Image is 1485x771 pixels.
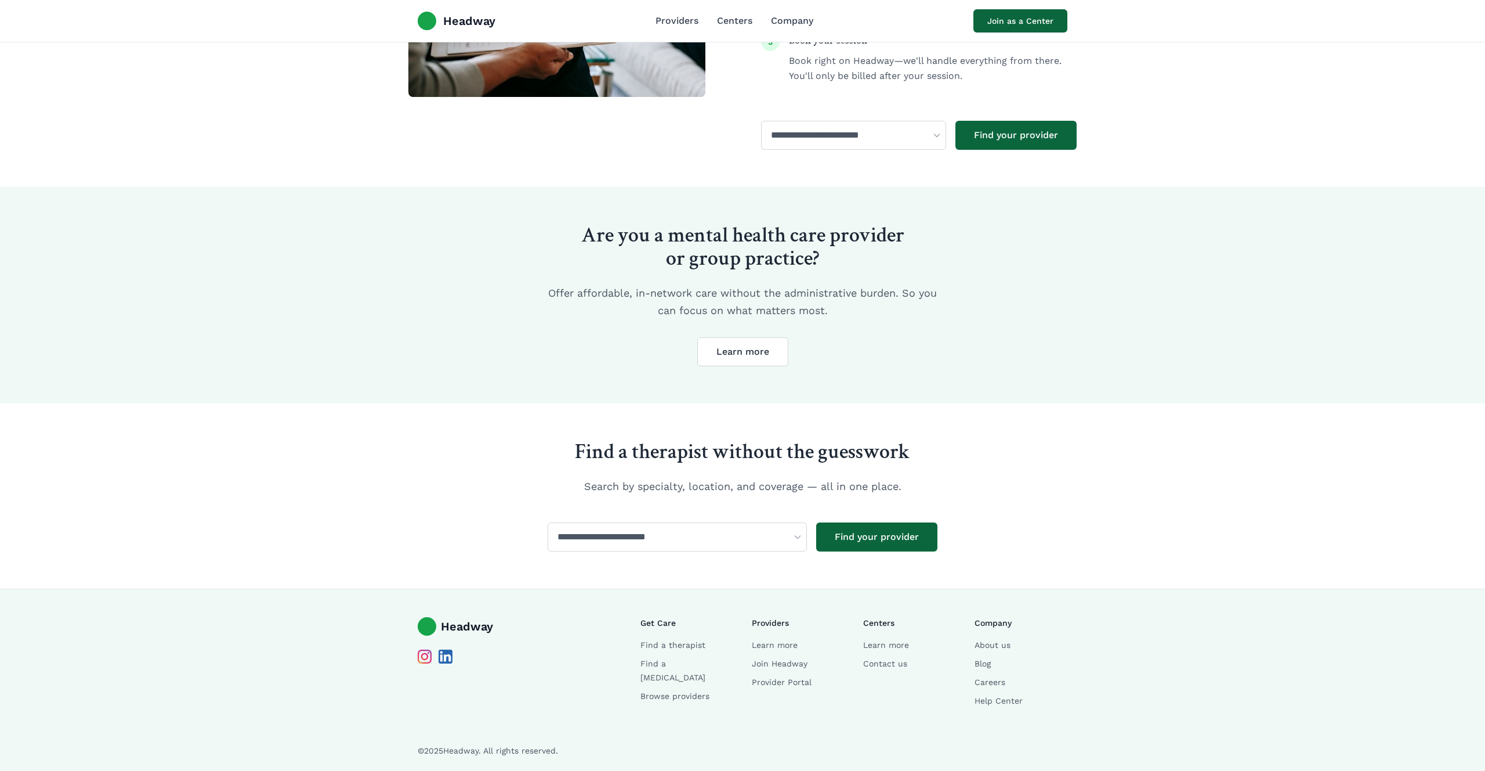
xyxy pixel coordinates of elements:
[640,691,709,701] a: Browse providers
[789,53,1077,84] p: Book right on Headway—we'll handle everything from there. You'll only be billed after your session.
[975,617,1067,629] h4: Company
[863,640,909,650] a: Learn more
[771,14,813,28] a: Company
[975,659,991,668] a: Blog
[483,441,1002,464] h2: Find a therapist without the guesswork
[816,523,937,552] button: Find your provider
[443,13,495,29] span: Headway
[697,337,788,366] button: Learn more
[640,617,733,629] h4: Get Care
[863,617,956,629] h4: Centers
[752,617,845,629] h4: Providers
[640,640,705,650] a: Find a therapist
[640,659,705,682] a: Find a [MEDICAL_DATA]
[483,478,1002,495] p: Search by specialty, location, and coverage — all in one place.
[418,745,558,756] p: © 2025 Headway. All rights reserved.
[955,121,1077,150] button: Find your provider
[975,696,1023,705] a: Help Center
[483,224,1002,271] h2: Are you a mental health care provider or group practice?
[973,9,1067,33] a: Join as a Center
[752,640,798,650] a: Learn more
[975,678,1005,687] a: Careers
[655,14,698,28] a: Providers
[441,618,493,635] span: Headway
[752,678,812,687] a: Provider Portal
[418,12,495,30] a: Headway
[717,14,752,28] a: Centers
[752,659,807,668] a: Join Headway
[548,284,937,319] p: Offer affordable, in-network care without the administrative burden. So you can focus on what mat...
[863,659,907,668] a: Contact us
[975,640,1010,650] a: About us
